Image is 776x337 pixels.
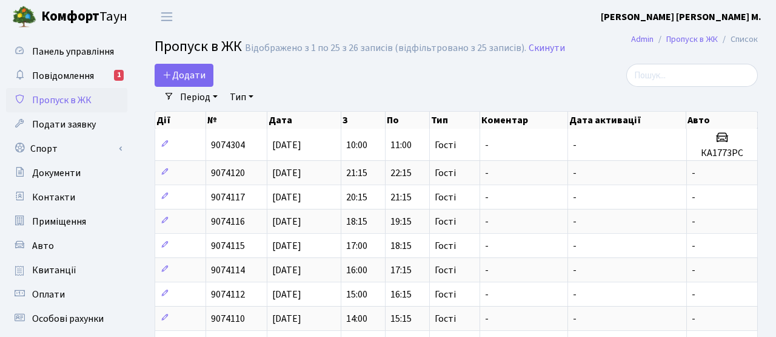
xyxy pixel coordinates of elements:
span: Документи [32,166,81,180]
span: - [573,138,577,152]
span: 16:00 [346,264,367,277]
span: - [485,312,489,325]
span: 9074120 [211,166,245,180]
span: - [692,215,695,228]
span: 15:00 [346,288,367,301]
span: Гості [435,192,456,202]
span: Панель управління [32,45,114,58]
span: [DATE] [272,215,301,228]
span: 11:00 [390,138,412,152]
span: 9074115 [211,239,245,253]
span: Гості [435,140,456,150]
th: Дата активації [568,112,687,129]
span: Гості [435,265,456,275]
span: Контакти [32,191,75,204]
span: - [573,215,577,228]
span: Пропуск в ЖК [155,36,242,57]
span: - [692,264,695,277]
span: [DATE] [272,191,301,204]
span: - [573,264,577,277]
input: Пошук... [626,64,758,87]
a: [PERSON_NAME] [PERSON_NAME] М. [601,10,761,24]
span: Особові рахунки [32,312,104,325]
a: Контакти [6,185,127,209]
a: Пропуск в ЖК [666,33,718,46]
a: Додати [155,64,213,87]
a: Авто [6,234,127,258]
span: Пропуск в ЖК [32,94,92,107]
span: 21:15 [390,191,412,204]
span: 9074112 [211,288,245,301]
span: Гості [435,168,456,178]
span: - [573,239,577,253]
span: [DATE] [272,166,301,180]
a: Подати заявку [6,112,127,137]
span: Приміщення [32,215,86,228]
span: Гості [435,217,456,226]
span: - [573,288,577,301]
span: 10:00 [346,138,367,152]
div: 1 [114,70,124,81]
span: - [485,191,489,204]
span: 9074116 [211,215,245,228]
span: [DATE] [272,312,301,325]
span: - [692,288,695,301]
span: 15:15 [390,312,412,325]
span: - [485,264,489,277]
a: Повідомлення1 [6,64,127,88]
b: Комфорт [41,7,99,26]
span: - [485,288,489,301]
a: Період [175,87,222,107]
span: - [485,138,489,152]
span: - [692,312,695,325]
a: Скинути [529,43,565,54]
li: Список [718,33,758,46]
span: - [692,191,695,204]
th: Тип [430,112,480,129]
a: Спорт [6,137,127,161]
span: - [485,239,489,253]
button: Переключити навігацію [152,7,182,27]
span: - [573,191,577,204]
th: Дата [267,112,341,129]
th: З [341,112,386,129]
span: - [573,166,577,180]
span: 14:00 [346,312,367,325]
span: - [485,215,489,228]
span: - [692,239,695,253]
a: Панель управління [6,39,127,64]
span: [DATE] [272,138,301,152]
span: 9074304 [211,138,245,152]
span: Таун [41,7,127,27]
span: Подати заявку [32,118,96,131]
span: [DATE] [272,264,301,277]
span: Гості [435,241,456,251]
a: Приміщення [6,209,127,234]
th: Дії [155,112,206,129]
a: Пропуск в ЖК [6,88,127,112]
span: - [485,166,489,180]
a: Особові рахунки [6,307,127,331]
nav: breadcrumb [613,27,776,52]
span: - [573,312,577,325]
span: 21:15 [346,166,367,180]
th: По [386,112,430,129]
a: Тип [225,87,258,107]
a: Квитанції [6,258,127,282]
span: 22:15 [390,166,412,180]
th: Коментар [480,112,568,129]
th: № [206,112,267,129]
span: 20:15 [346,191,367,204]
a: Admin [631,33,654,46]
a: Документи [6,161,127,185]
span: 16:15 [390,288,412,301]
span: Авто [32,239,54,253]
span: Повідомлення [32,69,94,83]
div: Відображено з 1 по 25 з 26 записів (відфільтровано з 25 записів). [245,43,526,54]
span: 18:15 [346,215,367,228]
span: [DATE] [272,288,301,301]
h5: КА1773РС [692,148,752,159]
span: 9074110 [211,312,245,325]
span: 19:15 [390,215,412,228]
